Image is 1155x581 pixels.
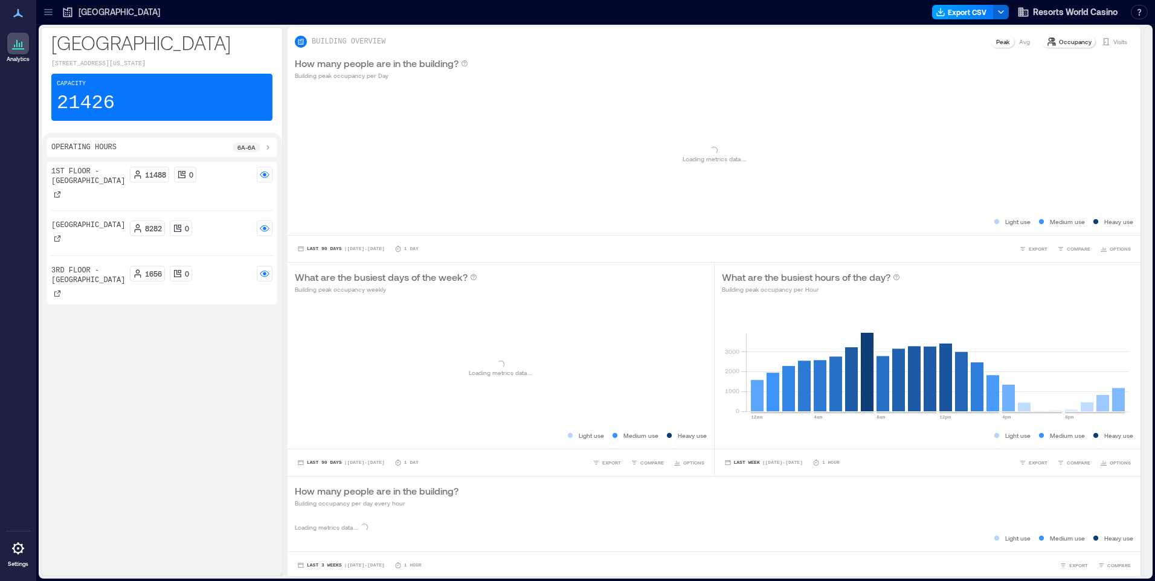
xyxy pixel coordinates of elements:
p: [STREET_ADDRESS][US_STATE] [51,59,272,69]
button: COMPARE [1095,559,1133,571]
button: COMPARE [1055,457,1093,469]
p: Medium use [1050,431,1085,440]
p: BUILDING OVERVIEW [312,37,385,47]
span: COMPARE [1067,245,1090,252]
text: 8pm [1065,414,1074,420]
text: 12am [751,414,762,420]
p: 1 Day [404,245,419,252]
p: How many people are in the building? [295,484,458,498]
p: Medium use [1050,217,1085,226]
tspan: 2000 [724,367,739,374]
tspan: 3000 [724,348,739,355]
p: Light use [1005,533,1031,543]
p: Heavy use [1104,431,1133,440]
p: 0 [185,269,189,278]
span: EXPORT [602,459,621,466]
p: Settings [8,560,28,568]
span: Resorts World Casino [1033,6,1118,18]
span: OPTIONS [1110,245,1131,252]
p: Light use [579,431,604,440]
p: Building peak occupancy per Hour [722,284,900,294]
p: 1 Hour [822,459,840,466]
span: EXPORT [1069,562,1088,569]
button: EXPORT [1017,457,1050,469]
button: COMPARE [1055,243,1093,255]
p: Light use [1005,431,1031,440]
text: 4am [814,414,823,420]
button: Last Week |[DATE]-[DATE] [722,457,805,469]
p: Heavy use [678,431,707,440]
p: Light use [1005,217,1031,226]
p: 6a - 6a [237,143,256,152]
p: 11488 [145,170,166,179]
button: OPTIONS [671,457,707,469]
tspan: 1000 [724,387,739,394]
p: How many people are in the building? [295,56,458,71]
p: Avg [1019,37,1030,47]
button: EXPORT [590,457,623,469]
button: Last 90 Days |[DATE]-[DATE] [295,457,387,469]
p: 1656 [145,269,162,278]
p: 0 [189,170,193,179]
button: COMPARE [628,457,666,469]
button: Resorts World Casino [1014,2,1121,22]
text: 8am [877,414,886,420]
p: Loading metrics data ... [683,154,746,164]
p: [GEOGRAPHIC_DATA] [51,220,125,230]
button: OPTIONS [1098,457,1133,469]
p: 1st Floor - [GEOGRAPHIC_DATA] [51,167,125,186]
p: 0 [185,223,189,233]
span: OPTIONS [683,459,704,466]
p: 21426 [57,91,115,115]
button: OPTIONS [1098,243,1133,255]
p: Building occupancy per day every hour [295,498,458,508]
p: Medium use [1050,533,1085,543]
span: OPTIONS [1110,459,1131,466]
button: Export CSV [932,5,994,19]
p: Operating Hours [51,143,117,152]
button: Last 3 Weeks |[DATE]-[DATE] [295,559,387,571]
text: 4pm [1002,414,1011,420]
p: Building peak occupancy per Day [295,71,468,80]
p: 1 Day [404,459,419,466]
p: Loading metrics data ... [295,522,358,532]
span: EXPORT [1029,245,1047,252]
button: EXPORT [1017,243,1050,255]
p: What are the busiest hours of the day? [722,270,890,284]
p: Capacity [57,79,86,89]
p: [GEOGRAPHIC_DATA] [79,6,160,18]
p: Occupancy [1059,37,1092,47]
p: Analytics [7,56,30,63]
button: Last 90 Days |[DATE]-[DATE] [295,243,387,255]
p: 1 Hour [404,562,422,569]
text: 12pm [939,414,951,420]
a: Settings [4,534,33,571]
p: Loading metrics data ... [469,368,532,377]
span: EXPORT [1029,459,1047,466]
tspan: 0 [735,407,739,414]
p: Peak [996,37,1009,47]
p: What are the busiest days of the week? [295,270,468,284]
p: Visits [1113,37,1127,47]
p: Medium use [623,431,658,440]
a: Analytics [3,29,33,66]
p: [GEOGRAPHIC_DATA] [51,30,272,54]
p: 8282 [145,223,162,233]
p: Heavy use [1104,217,1133,226]
span: COMPARE [640,459,664,466]
p: 3rd Floor - [GEOGRAPHIC_DATA] [51,266,125,285]
span: COMPARE [1067,459,1090,466]
button: EXPORT [1057,559,1090,571]
p: Building peak occupancy weekly [295,284,477,294]
p: Heavy use [1104,533,1133,543]
span: COMPARE [1107,562,1131,569]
